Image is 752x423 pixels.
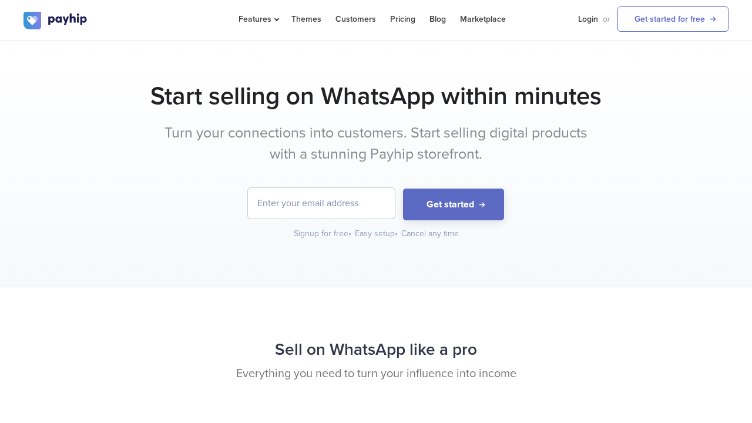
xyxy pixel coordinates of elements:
p: Everything you need to turn your influence into income [23,365,728,382]
h1: Start selling on WhatsApp within minutes [23,82,728,111]
img: logo.svg [23,12,88,29]
div: Cancel any time [401,228,459,240]
span: Features [239,14,277,24]
h2: Sell on WhatsApp like a pro [23,334,728,365]
input: Enter your email address [248,188,395,219]
button: Get started [403,189,504,221]
span: • [395,229,398,239]
div: Easy setup [355,228,399,240]
a: Get started for free [617,6,728,32]
div: Signup for free [294,228,352,240]
span: • [348,229,351,239]
p: Turn your connections into customers. Start selling digital products with a stunning Payhip store... [156,123,596,164]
